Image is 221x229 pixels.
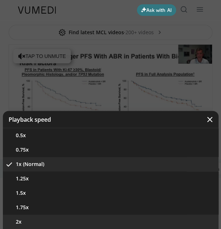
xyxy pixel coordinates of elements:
img: VuMedi Logo [18,6,56,14]
video-js: Video Player [9,45,212,159]
button: Ask with AI [137,4,176,16]
p: Playback speed [9,117,51,122]
button: 1x (Normal) [3,157,218,171]
button: 0.75x [3,143,218,157]
button: 0.5x [3,128,218,143]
